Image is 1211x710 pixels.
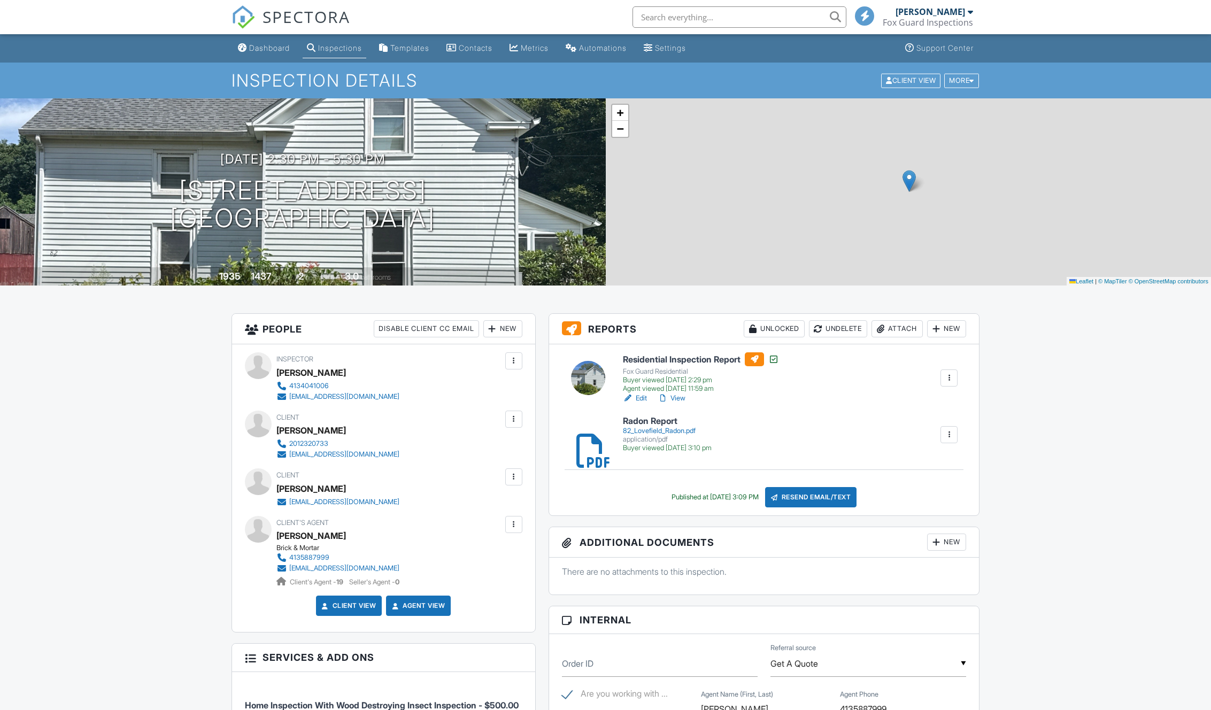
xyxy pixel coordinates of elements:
label: Are you working with a real estate agent? Otherwise click "Next" [562,689,668,702]
div: Inspections [318,43,362,52]
a: Client View [880,76,943,84]
div: Agent viewed [DATE] 11:59 am [623,384,779,393]
span: + [616,106,623,119]
div: Published at [DATE] 3:09 PM [672,493,759,501]
div: [PERSON_NAME] [896,6,965,17]
a: © OpenStreetMap contributors [1129,278,1208,284]
span: SPECTORA [263,5,350,28]
h6: Residential Inspection Report [623,352,779,366]
h3: Internal [549,606,979,634]
div: [EMAIL_ADDRESS][DOMAIN_NAME] [289,450,399,459]
a: Settings [639,38,690,58]
a: Metrics [505,38,553,58]
a: [EMAIL_ADDRESS][DOMAIN_NAME] [276,563,399,574]
div: Fox Guard Residential [623,367,779,376]
div: Attach [871,320,923,337]
span: | [1095,278,1097,284]
div: [PERSON_NAME] [276,481,346,497]
p: There are no attachments to this inspection. [562,566,967,577]
div: [EMAIL_ADDRESS][DOMAIN_NAME] [289,564,399,573]
span: Inspector [276,355,313,363]
span: Client [276,413,299,421]
h3: Additional Documents [549,527,979,558]
a: Templates [375,38,434,58]
span: Seller's Agent - [349,578,399,586]
h6: Radon Report [623,416,712,426]
div: application/pdf [623,435,712,444]
span: Client [276,471,299,479]
a: Radon Report 82_Lovefield_Radon.pdf application/pdf Buyer viewed [DATE] 3:10 pm [623,416,712,452]
div: [EMAIL_ADDRESS][DOMAIN_NAME] [289,498,399,506]
div: [PERSON_NAME] [276,422,346,438]
span: Client's Agent [276,519,329,527]
a: 4134041006 [276,381,399,391]
a: © MapTiler [1098,278,1127,284]
div: More [944,73,979,88]
div: Client View [881,73,940,88]
div: 2012320733 [289,439,328,448]
h1: [STREET_ADDRESS] [GEOGRAPHIC_DATA] [170,176,435,233]
label: Agent Phone [840,689,878,699]
a: [EMAIL_ADDRESS][DOMAIN_NAME] [276,497,399,507]
a: Client View [320,600,376,611]
div: [EMAIL_ADDRESS][DOMAIN_NAME] [289,392,399,401]
a: Support Center [901,38,978,58]
div: Undelete [809,320,867,337]
div: Fox Guard Inspections [883,17,973,28]
a: Zoom in [612,105,628,121]
div: [PERSON_NAME] [276,365,346,381]
div: 1437 [251,271,272,282]
div: Support Center [916,43,974,52]
h1: Inspection Details [232,71,980,90]
a: Dashboard [234,38,294,58]
div: Unlocked [744,320,805,337]
a: Agent View [390,600,445,611]
div: Brick & Mortar [276,544,408,552]
a: Edit [623,393,647,404]
label: Referral source [770,643,816,653]
a: [EMAIL_ADDRESS][DOMAIN_NAME] [276,391,399,402]
span: Built [206,273,218,281]
div: 4135887999 [289,553,329,562]
label: Agent Name (First, Last) [701,689,773,699]
h3: Reports [549,314,979,344]
div: 2 [298,271,304,282]
div: New [927,320,966,337]
a: Zoom out [612,121,628,137]
span: Client's Agent - [290,578,345,586]
h3: [DATE] 2:30 pm - 5:30 pm [220,152,385,166]
div: Automations [579,43,627,52]
div: Settings [655,43,686,52]
span: bathrooms [360,273,391,281]
div: 1935 [219,271,241,282]
a: SPECTORA [232,14,350,37]
a: [PERSON_NAME] [276,528,346,544]
div: Contacts [459,43,492,52]
span: bedrooms [305,273,335,281]
a: 2012320733 [276,438,399,449]
span: sq. ft. [273,273,288,281]
a: Residential Inspection Report Fox Guard Residential Buyer viewed [DATE] 2:29 pm Agent viewed [DAT... [623,352,779,393]
div: Dashboard [249,43,290,52]
a: Leaflet [1069,278,1093,284]
span: − [616,122,623,135]
strong: 19 [336,578,343,586]
div: Buyer viewed [DATE] 3:10 pm [623,444,712,452]
a: Contacts [442,38,497,58]
a: [EMAIL_ADDRESS][DOMAIN_NAME] [276,449,399,460]
a: Inspections [303,38,366,58]
div: 82_Lovefield_Radon.pdf [623,427,712,435]
div: New [483,320,522,337]
div: Disable Client CC Email [374,320,479,337]
div: 3.0 [345,271,359,282]
img: Marker [903,170,916,192]
h3: People [232,314,535,344]
div: New [927,534,966,551]
div: 4134041006 [289,382,329,390]
a: 4135887999 [276,552,399,563]
strong: 0 [395,578,399,586]
a: Automations (Basic) [561,38,631,58]
div: Resend Email/Text [765,487,857,507]
div: Buyer viewed [DATE] 2:29 pm [623,376,779,384]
